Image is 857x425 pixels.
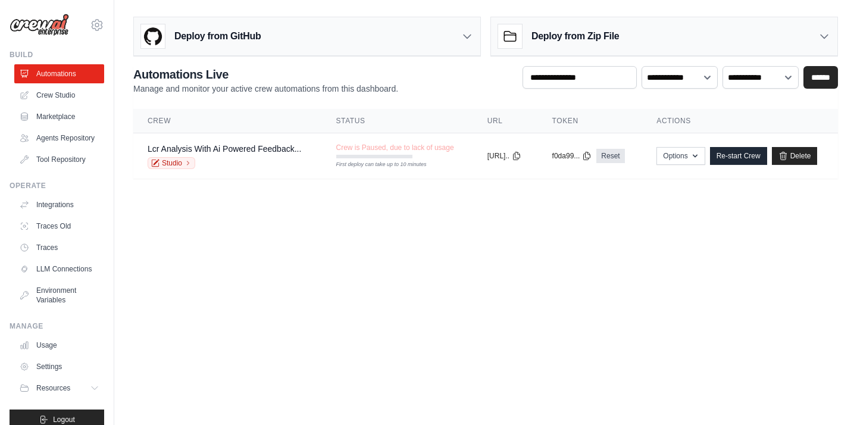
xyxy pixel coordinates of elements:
[336,161,412,169] div: First deploy can take up to 10 minutes
[14,64,104,83] a: Automations
[10,14,69,36] img: Logo
[473,109,538,133] th: URL
[656,147,705,165] button: Options
[322,109,473,133] th: Status
[53,415,75,424] span: Logout
[10,181,104,190] div: Operate
[14,260,104,279] a: LLM Connections
[596,149,624,163] a: Reset
[336,143,454,152] span: Crew is Paused, due to lack of usage
[148,144,301,154] a: Lcr Analysis With Ai Powered Feedback...
[133,66,398,83] h2: Automations Live
[14,217,104,236] a: Traces Old
[14,357,104,376] a: Settings
[174,29,261,43] h3: Deploy from GitHub
[14,195,104,214] a: Integrations
[14,129,104,148] a: Agents Repository
[148,157,195,169] a: Studio
[14,379,104,398] button: Resources
[10,50,104,60] div: Build
[141,24,165,48] img: GitHub Logo
[14,336,104,355] a: Usage
[36,383,70,393] span: Resources
[133,109,322,133] th: Crew
[538,109,643,133] th: Token
[10,321,104,331] div: Manage
[642,109,838,133] th: Actions
[14,150,104,169] a: Tool Repository
[531,29,619,43] h3: Deploy from Zip File
[14,86,104,105] a: Crew Studio
[133,83,398,95] p: Manage and monitor your active crew automations from this dashboard.
[772,147,818,165] a: Delete
[552,151,592,161] button: f0da99...
[14,238,104,257] a: Traces
[14,281,104,310] a: Environment Variables
[14,107,104,126] a: Marketplace
[710,147,767,165] a: Re-start Crew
